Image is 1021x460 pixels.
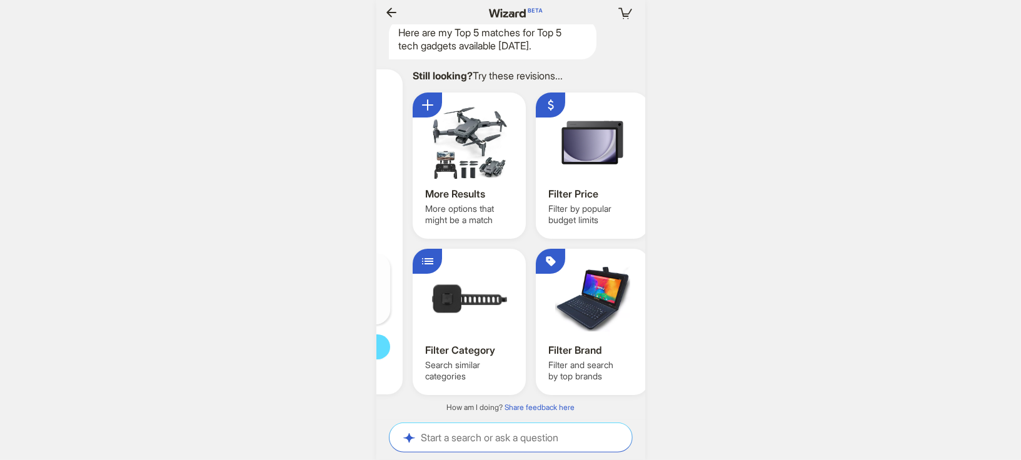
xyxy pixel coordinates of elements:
div: How am I doing? [376,402,645,412]
div: Filter Category [425,344,516,357]
div: Filter CategoryFilter CategorySearch similar categories [413,249,526,395]
strong: Still looking? [413,69,473,82]
div: More options that might be a match [425,203,516,226]
div: Here are my Top 5 matches for Top 5 tech gadgets available [DATE]. [389,19,596,60]
div: Filter and search by top brands [548,359,639,382]
div: Filter BrandFilter BrandFilter and search by top brands [536,249,649,395]
div: Filter by popular budget limits [548,203,639,226]
div: Filter Price [548,187,639,201]
div: Search similar categories [425,359,516,382]
div: Filter PriceFilter PriceFilter by popular budget limits [536,92,649,239]
div: Try these revisions... [413,69,649,82]
div: More Results [425,187,516,201]
div: Filter Brand [548,344,639,357]
a: Share feedback here [505,402,575,412]
div: More ResultsMore ResultsMore options that might be a match [413,92,526,239]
